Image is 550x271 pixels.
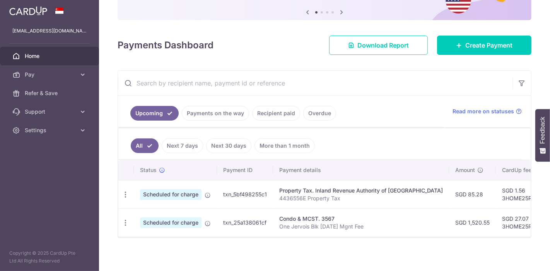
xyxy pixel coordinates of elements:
a: Download Report [329,36,428,55]
a: Read more on statuses [453,107,522,115]
th: Payment details [273,160,449,180]
th: Payment ID [217,160,273,180]
span: CardUp fee [502,166,531,174]
a: Payments on the way [182,106,249,121]
div: Condo & MCST. 3567 [279,215,443,223]
td: txn_5bf498255c1 [217,180,273,208]
span: Scheduled for charge [140,217,202,228]
input: Search by recipient name, payment id or reference [118,71,512,95]
span: Feedback [539,117,546,144]
a: More than 1 month [255,138,315,153]
span: Read more on statuses [453,107,514,115]
a: Next 7 days [162,138,203,153]
td: SGD 1.56 3HOME25R [496,180,546,208]
span: Scheduled for charge [140,189,202,200]
a: All [131,138,159,153]
a: Upcoming [130,106,179,121]
span: Home [25,52,76,60]
span: Settings [25,126,76,134]
span: Status [140,166,157,174]
span: Refer & Save [25,89,76,97]
a: Next 30 days [206,138,251,153]
a: Overdue [303,106,336,121]
button: Feedback - Show survey [535,109,550,162]
img: CardUp [9,6,47,15]
div: Property Tax. Inland Revenue Authority of [GEOGRAPHIC_DATA] [279,187,443,194]
a: Create Payment [437,36,531,55]
p: 4436556E Property Tax [279,194,443,202]
td: SGD 27.07 3HOME25R [496,208,546,237]
p: One Jervois Blk [DATE] Mgnt Fee [279,223,443,230]
p: [EMAIL_ADDRESS][DOMAIN_NAME] [12,27,87,35]
span: Amount [455,166,475,174]
span: Create Payment [465,41,512,50]
span: Download Report [357,41,409,50]
span: Support [25,108,76,116]
a: Recipient paid [252,106,300,121]
td: txn_25a138061cf [217,208,273,237]
td: SGD 1,520.55 [449,208,496,237]
h4: Payments Dashboard [118,38,214,52]
td: SGD 85.28 [449,180,496,208]
span: Pay [25,71,76,78]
